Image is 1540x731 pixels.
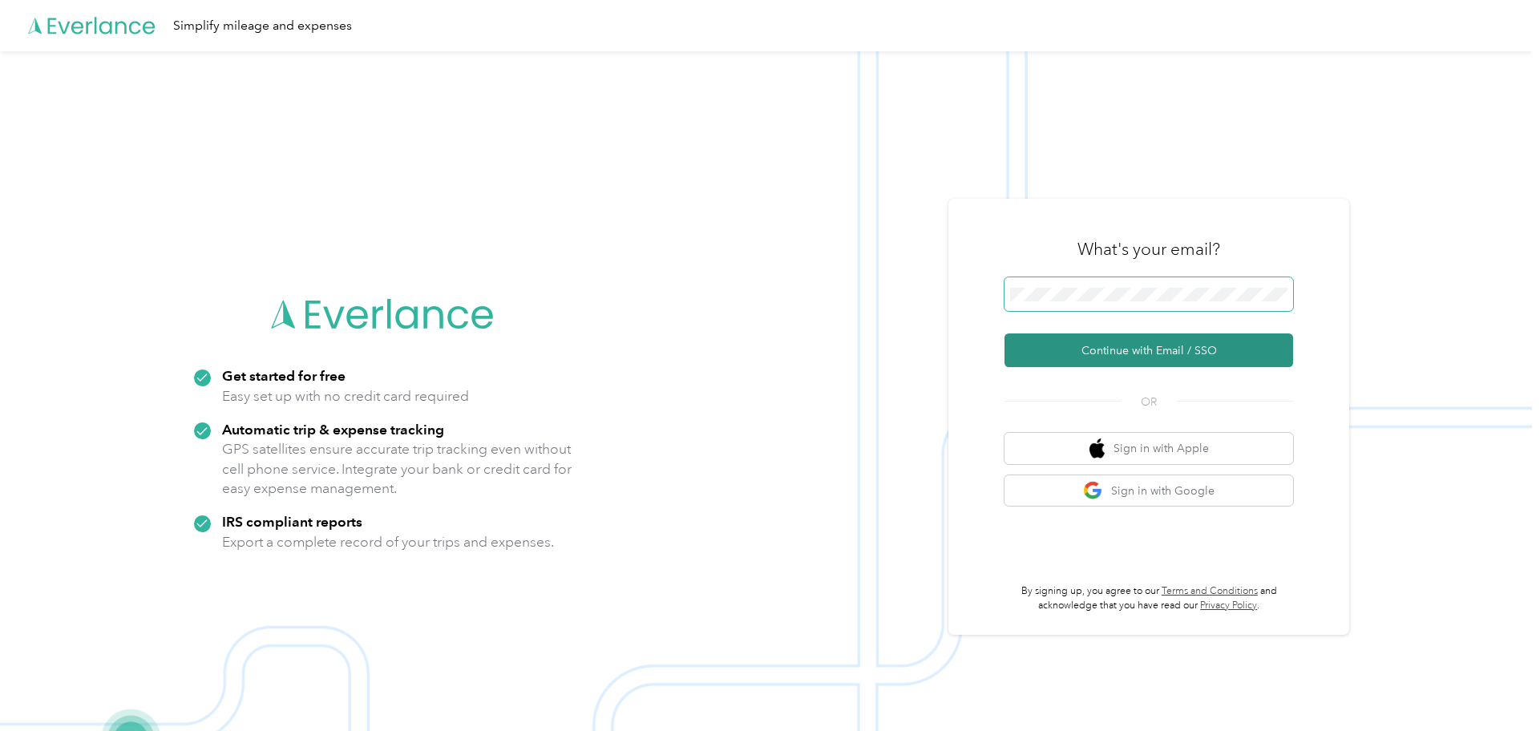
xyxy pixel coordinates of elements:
[222,532,554,552] p: Export a complete record of your trips and expenses.
[173,16,352,36] div: Simplify mileage and expenses
[1004,475,1293,507] button: google logoSign in with Google
[222,439,572,499] p: GPS satellites ensure accurate trip tracking even without cell phone service. Integrate your bank...
[1162,585,1258,597] a: Terms and Conditions
[222,367,346,384] strong: Get started for free
[1089,438,1105,458] img: apple logo
[222,421,444,438] strong: Automatic trip & expense tracking
[1077,238,1220,260] h3: What's your email?
[1004,584,1293,612] p: By signing up, you agree to our and acknowledge that you have read our .
[1121,394,1177,410] span: OR
[1083,481,1103,501] img: google logo
[222,386,469,406] p: Easy set up with no credit card required
[1200,600,1257,612] a: Privacy Policy
[1004,433,1293,464] button: apple logoSign in with Apple
[1004,333,1293,367] button: Continue with Email / SSO
[222,513,362,530] strong: IRS compliant reports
